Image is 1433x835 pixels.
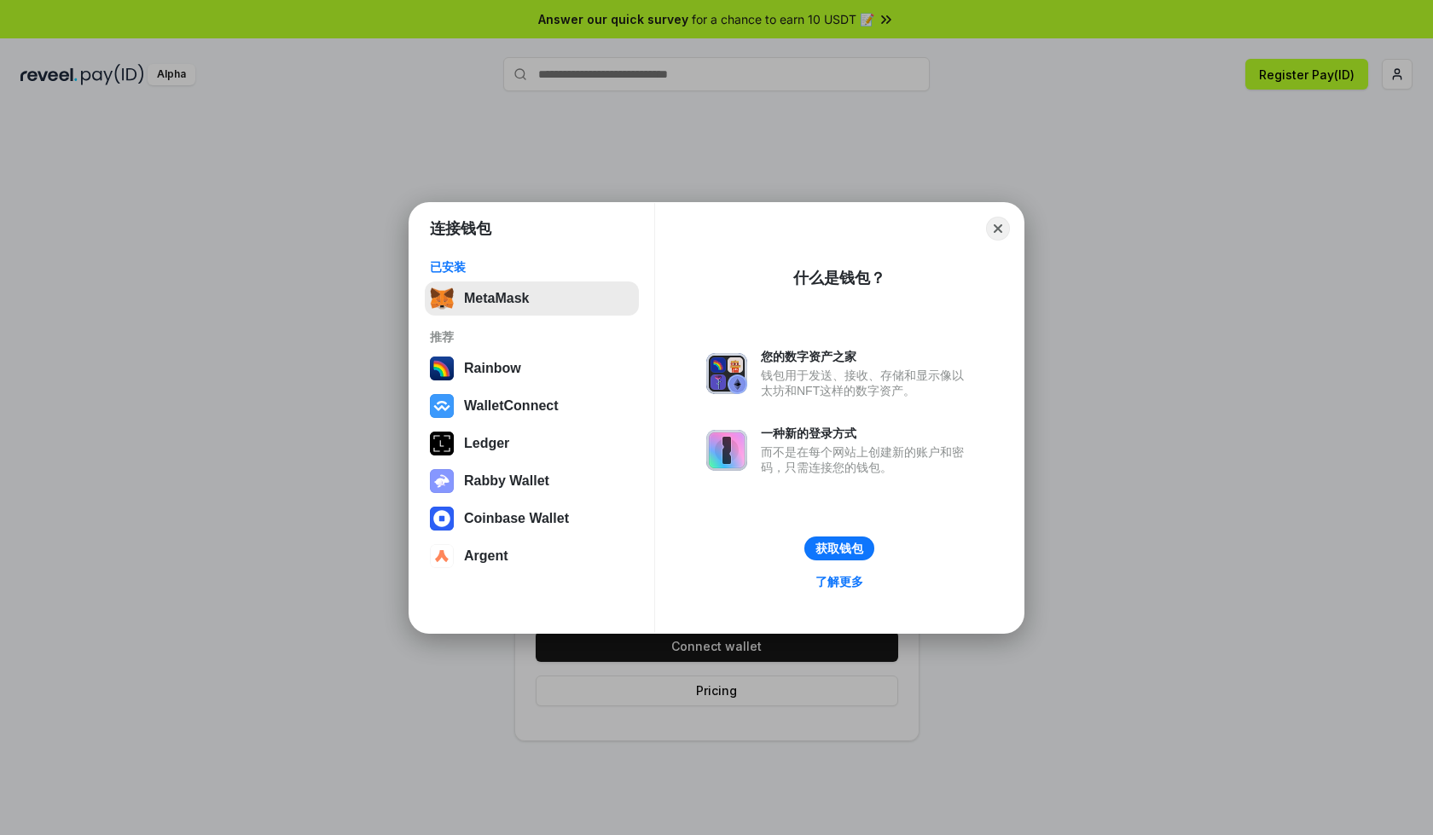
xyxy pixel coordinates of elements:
[804,536,874,560] button: 获取钱包
[761,349,972,364] div: 您的数字资产之家
[761,426,972,441] div: 一种新的登录方式
[805,571,873,593] a: 了解更多
[425,351,639,386] button: Rainbow
[430,357,454,380] img: svg+xml,%3Csvg%20width%3D%22120%22%20height%3D%22120%22%20viewBox%3D%220%200%20120%20120%22%20fil...
[425,426,639,461] button: Ledger
[425,281,639,316] button: MetaMask
[706,353,747,394] img: svg+xml,%3Csvg%20xmlns%3D%22http%3A%2F%2Fwww.w3.org%2F2000%2Fsvg%22%20fill%3D%22none%22%20viewBox...
[430,394,454,418] img: svg+xml,%3Csvg%20width%3D%2228%22%20height%3D%2228%22%20viewBox%3D%220%200%2028%2028%22%20fill%3D...
[464,436,509,451] div: Ledger
[430,544,454,568] img: svg+xml,%3Csvg%20width%3D%2228%22%20height%3D%2228%22%20viewBox%3D%220%200%2028%2028%22%20fill%3D...
[464,291,529,306] div: MetaMask
[430,287,454,310] img: svg+xml,%3Csvg%20fill%3D%22none%22%20height%3D%2233%22%20viewBox%3D%220%200%2035%2033%22%20width%...
[464,473,549,489] div: Rabby Wallet
[430,469,454,493] img: svg+xml,%3Csvg%20xmlns%3D%22http%3A%2F%2Fwww.w3.org%2F2000%2Fsvg%22%20fill%3D%22none%22%20viewBox...
[761,368,972,398] div: 钱包用于发送、接收、存储和显示像以太坊和NFT这样的数字资产。
[425,539,639,573] button: Argent
[425,464,639,498] button: Rabby Wallet
[761,444,972,475] div: 而不是在每个网站上创建新的账户和密码，只需连接您的钱包。
[430,507,454,531] img: svg+xml,%3Csvg%20width%3D%2228%22%20height%3D%2228%22%20viewBox%3D%220%200%2028%2028%22%20fill%3D...
[430,218,491,239] h1: 连接钱包
[425,502,639,536] button: Coinbase Wallet
[430,329,634,345] div: 推荐
[464,361,521,376] div: Rainbow
[464,398,559,414] div: WalletConnect
[425,389,639,423] button: WalletConnect
[815,541,863,556] div: 获取钱包
[793,268,885,288] div: 什么是钱包？
[706,430,747,471] img: svg+xml,%3Csvg%20xmlns%3D%22http%3A%2F%2Fwww.w3.org%2F2000%2Fsvg%22%20fill%3D%22none%22%20viewBox...
[815,574,863,589] div: 了解更多
[464,548,508,564] div: Argent
[986,217,1010,241] button: Close
[464,511,569,526] div: Coinbase Wallet
[430,259,634,275] div: 已安装
[430,432,454,455] img: svg+xml,%3Csvg%20xmlns%3D%22http%3A%2F%2Fwww.w3.org%2F2000%2Fsvg%22%20width%3D%2228%22%20height%3...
